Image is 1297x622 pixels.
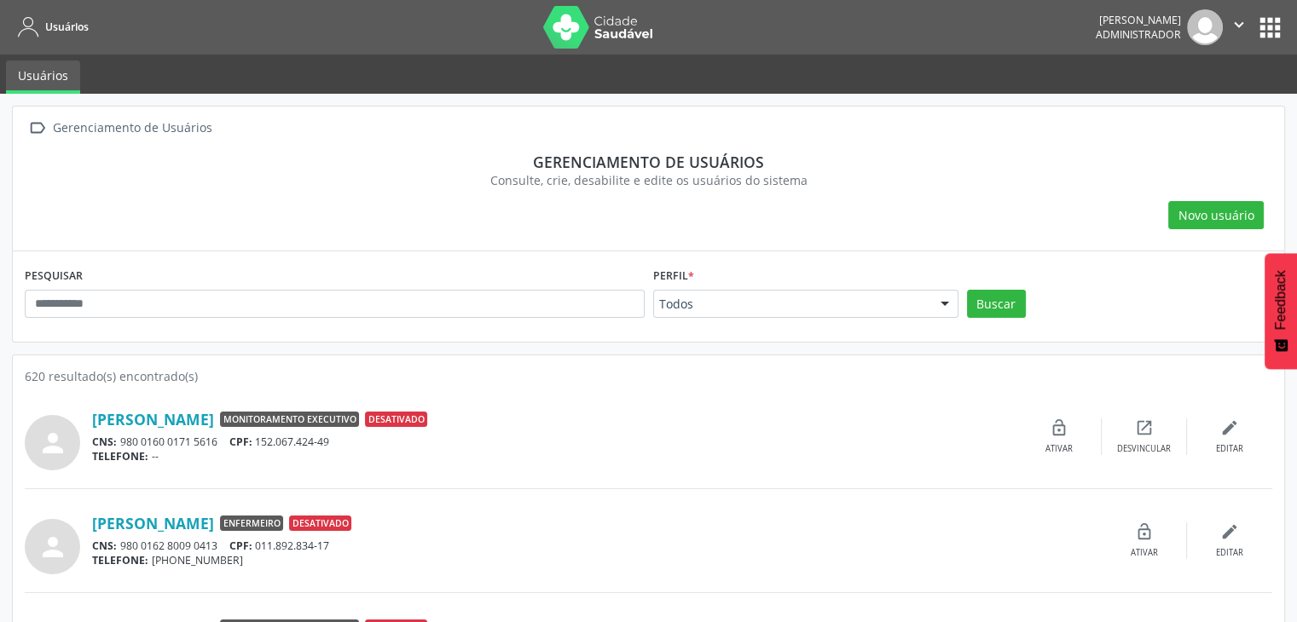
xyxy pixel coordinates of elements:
button: Feedback - Mostrar pesquisa [1265,253,1297,369]
span: CPF: [229,435,252,449]
i: edit [1220,522,1239,541]
span: Novo usuário [1178,206,1254,224]
span: Monitoramento Executivo [220,412,359,427]
img: img [1187,9,1223,45]
i: edit [1220,418,1239,437]
div: Consulte, crie, desabilite e edite os usuários do sistema [37,171,1260,189]
a: Usuários [12,13,89,41]
i: open_in_new [1135,418,1154,437]
div: Gerenciamento de Usuários [49,116,215,141]
div: -- [92,449,1016,464]
a: Usuários [6,60,80,94]
span: Desativado [365,412,427,427]
span: CPF: [229,538,252,553]
div: Gerenciamento de usuários [37,153,1260,171]
button: apps [1255,13,1285,43]
button: Novo usuário [1168,201,1264,230]
div: 980 0160 0171 5616 152.067.424-49 [92,435,1016,449]
div: Desvincular [1117,443,1171,455]
span: TELEFONE: [92,449,148,464]
button: Buscar [967,290,1026,319]
div: Ativar [1131,547,1158,559]
div: [PERSON_NAME] [1096,13,1181,27]
span: Desativado [289,515,351,531]
div: Editar [1216,547,1243,559]
a: [PERSON_NAME] [92,410,214,429]
span: Enfermeiro [220,515,283,531]
div: 980 0162 8009 0413 011.892.834-17 [92,538,1102,553]
span: Feedback [1273,270,1288,330]
i:  [1230,15,1248,34]
label: Perfil [653,263,694,290]
i: lock_open [1050,418,1068,437]
a:  Gerenciamento de Usuários [25,116,215,141]
div: [PHONE_NUMBER] [92,553,1102,567]
span: TELEFONE: [92,553,148,567]
button:  [1223,9,1255,45]
span: CNS: [92,538,117,553]
i:  [25,116,49,141]
i: lock_open [1135,522,1154,541]
i: person [38,428,68,458]
span: CNS: [92,435,117,449]
label: PESQUISAR [25,263,83,290]
span: Todos [659,296,924,313]
div: Ativar [1045,443,1073,455]
span: Administrador [1096,27,1181,42]
i: person [38,532,68,562]
a: [PERSON_NAME] [92,514,214,533]
span: Usuários [45,20,89,34]
div: 620 resultado(s) encontrado(s) [25,367,1272,385]
div: Editar [1216,443,1243,455]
